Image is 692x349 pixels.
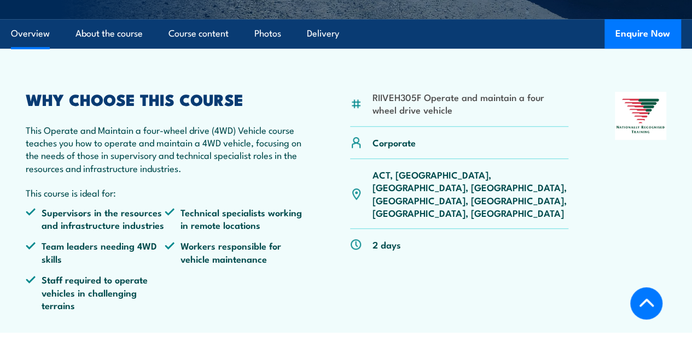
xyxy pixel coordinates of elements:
[373,91,569,116] li: RIIVEH305F Operate and maintain a four wheel drive vehicle
[373,238,401,251] p: 2 days
[604,19,681,49] button: Enquire Now
[165,206,304,232] li: Technical specialists working in remote locations
[11,19,50,48] a: Overview
[26,186,304,199] p: This course is ideal for:
[26,123,304,175] p: This Operate and Maintain a four-wheel drive (4WD) Vehicle course teaches you how to operate and ...
[26,92,304,106] h2: WHY CHOOSE THIS COURSE
[307,19,339,48] a: Delivery
[615,92,666,140] img: Nationally Recognised Training logo.
[26,273,165,311] li: Staff required to operate vehicles in challenging terrains
[26,239,165,265] li: Team leaders needing 4WD skills
[373,168,569,220] p: ACT, [GEOGRAPHIC_DATA], [GEOGRAPHIC_DATA], [GEOGRAPHIC_DATA], [GEOGRAPHIC_DATA], [GEOGRAPHIC_DATA...
[75,19,143,48] a: About the course
[165,239,304,265] li: Workers responsible for vehicle maintenance
[168,19,229,48] a: Course content
[254,19,281,48] a: Photos
[26,206,165,232] li: Supervisors in the resources and infrastructure industries
[373,136,416,149] p: Corporate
